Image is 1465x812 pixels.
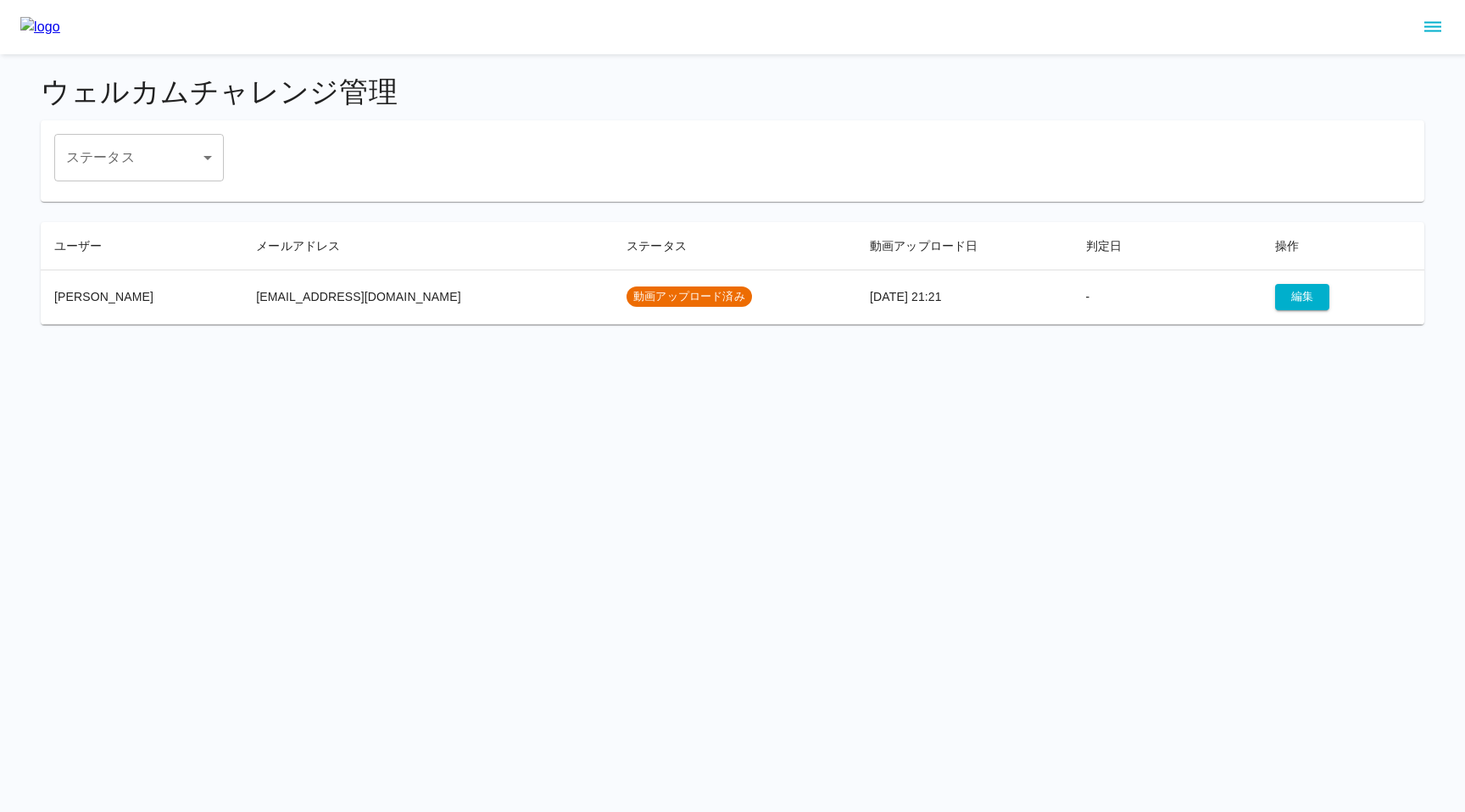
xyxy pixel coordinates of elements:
td: [PERSON_NAME] [41,270,242,324]
td: [DATE] 21:21 [856,270,1072,324]
th: 動画アップロード日 [856,222,1072,270]
th: ステータス [613,222,856,270]
th: 操作 [1262,222,1424,270]
span: 動画アップロード済み [627,289,752,305]
img: logo [20,17,60,37]
th: ユーザー [41,222,242,270]
td: - [1072,270,1262,324]
button: 編集 [1275,284,1329,310]
div: ​ [54,134,224,181]
th: 判定日 [1072,222,1262,270]
th: メールアドレス [242,222,613,270]
h4: ウェルカムチャレンジ管理 [41,75,1424,110]
button: sidemenu [1418,13,1447,42]
td: [EMAIL_ADDRESS][DOMAIN_NAME] [242,270,613,324]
